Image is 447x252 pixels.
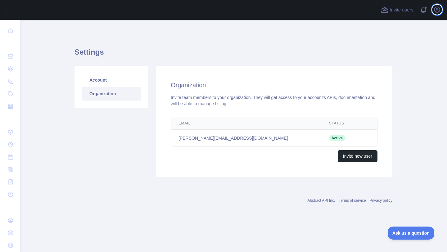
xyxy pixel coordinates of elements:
[388,227,435,240] iframe: Toggle Customer Support
[171,94,377,107] div: Invite team members to your organization. They will get access to your account's APIs, documentat...
[5,37,15,50] div: ...
[171,81,377,89] h2: Organization
[82,87,141,101] a: Organization
[82,73,141,87] a: Account
[329,135,345,141] span: Active
[370,198,392,203] a: Privacy policy
[338,150,377,162] button: Invite new user
[74,47,392,62] h1: Settings
[390,7,413,14] span: Invite users
[5,113,15,125] div: ...
[171,130,322,146] td: [PERSON_NAME][EMAIL_ADDRESS][DOMAIN_NAME]
[308,198,335,203] a: Abstract API Inc.
[5,201,15,214] div: ...
[171,117,322,130] th: Email
[322,117,359,130] th: Status
[339,198,366,203] a: Terms of service
[380,5,415,15] button: Invite users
